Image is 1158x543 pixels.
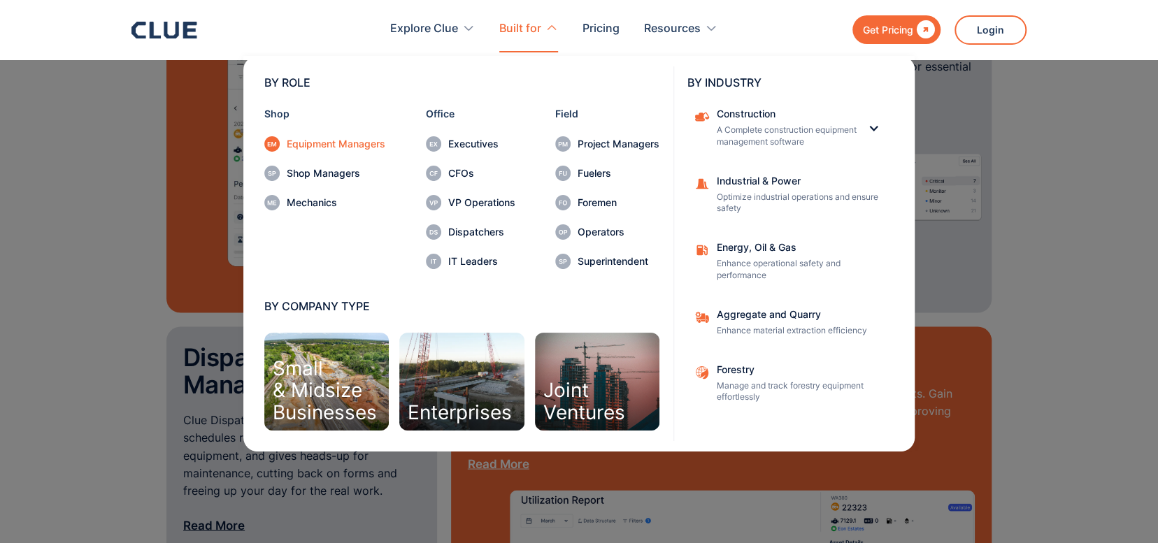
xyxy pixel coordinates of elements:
[287,198,385,208] div: Mechanics
[694,242,710,258] img: fleet fuel icon
[390,7,475,51] div: Explore Clue
[448,139,515,149] div: Executives
[578,168,659,178] div: Fuelers
[717,124,857,148] p: A Complete construction equipment management software
[578,139,659,149] div: Project Managers
[555,109,659,119] div: Field
[687,77,894,88] div: BY INDUSTRY
[687,102,866,155] a: ConstructionA Complete construction equipment management software
[1088,476,1158,543] iframe: Chat Widget
[448,227,515,237] div: Dispatchers
[264,109,385,119] div: Shop
[426,254,515,269] a: IT Leaders
[390,7,458,51] div: Explore Clue
[426,166,515,181] a: CFOs
[426,195,515,210] a: VP Operations
[687,102,894,155] div: ConstructionConstructionA Complete construction equipment management software
[863,21,913,38] div: Get Pricing
[717,310,885,319] div: Aggregate and Quarry
[426,224,515,240] a: Dispatchers
[535,333,659,430] a: JointVentures
[694,176,710,191] img: Construction cone icon
[687,358,894,411] a: ForestryManage and track forestry equipment effortlessly
[717,380,885,404] p: Manage and track forestry equipment effortlessly
[399,333,524,430] a: Enterprises
[717,325,885,337] p: Enhance material extraction efficiency
[183,411,420,534] p: Clue Dispatch solution lines up your team, schedules repairs, keeps an eye on equipment, and give...
[499,7,541,51] div: Built for
[955,15,1027,45] a: Login
[448,168,515,178] div: CFOs
[264,166,385,181] a: Shop Managers
[543,379,625,423] div: Joint Ventures
[499,7,558,51] div: Built for
[644,7,717,51] div: Resources
[644,7,701,51] div: Resources
[264,136,385,152] a: Equipment Managers
[555,224,659,240] a: Operators
[694,109,710,124] img: Construction
[408,402,512,423] div: Enterprises
[687,303,894,344] a: Aggregate and QuarryEnhance material extraction efficiency
[448,198,515,208] div: VP Operations
[131,52,1027,451] nav: Built for
[183,518,245,532] a: Read More
[687,236,894,289] a: Energy, Oil & GasEnhance operational safety and performance
[694,365,710,380] img: Aggregate and Quarry
[717,176,885,186] div: Industrial & Power
[555,254,659,269] a: Superintendent
[287,168,385,178] div: Shop Managers
[717,109,857,119] div: Construction
[264,77,659,88] div: BY ROLE
[468,456,529,470] a: Read More
[694,310,710,325] img: Aggregate and Quarry
[687,169,894,222] a: Industrial & PowerOptimize industrial operations and ensure safety
[264,333,389,430] a: Small& MidsizeBusinesses
[717,242,885,252] div: Energy, Oil & Gas
[273,358,377,423] div: Small & Midsize Businesses
[426,136,515,152] a: Executives
[264,301,659,312] div: BY COMPANY TYPE
[717,258,885,282] p: Enhance operational safety and performance
[582,7,620,51] a: Pricing
[913,21,935,38] div: 
[852,15,941,44] a: Get Pricing
[578,198,659,208] div: Foremen
[555,195,659,210] a: Foremen
[717,191,885,215] p: Optimize industrial operations and ensure safety
[578,227,659,237] div: Operators
[555,136,659,152] a: Project Managers
[717,365,885,375] div: Forestry
[426,109,515,119] div: Office
[264,195,385,210] a: Mechanics
[448,256,515,266] div: IT Leaders
[287,139,385,149] div: Equipment Managers
[578,256,659,266] div: Superintendent
[555,166,659,181] a: Fuelers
